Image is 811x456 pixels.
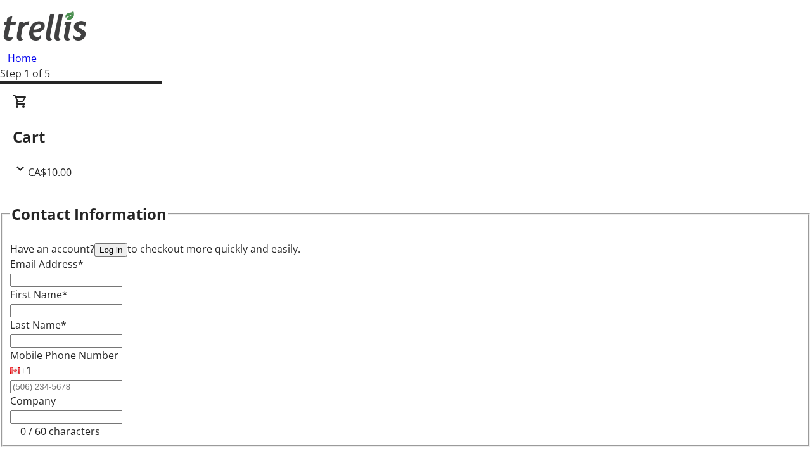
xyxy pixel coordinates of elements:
input: (506) 234-5678 [10,380,122,393]
label: Company [10,394,56,408]
h2: Contact Information [11,203,167,225]
div: CartCA$10.00 [13,94,798,180]
div: Have an account? to checkout more quickly and easily. [10,241,801,256]
label: Email Address* [10,257,84,271]
label: Mobile Phone Number [10,348,118,362]
button: Log in [94,243,127,256]
span: CA$10.00 [28,165,72,179]
label: First Name* [10,288,68,301]
tr-character-limit: 0 / 60 characters [20,424,100,438]
label: Last Name* [10,318,67,332]
h2: Cart [13,125,798,148]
